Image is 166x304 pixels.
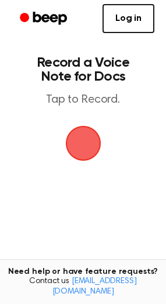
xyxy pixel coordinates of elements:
[21,56,145,84] h1: Record a Voice Note for Docs
[12,8,77,30] a: Beep
[21,93,145,107] p: Tap to Record.
[103,4,154,33] a: Log in
[66,126,101,161] img: Beep Logo
[52,277,137,296] a: [EMAIL_ADDRESS][DOMAIN_NAME]
[7,277,159,297] span: Contact us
